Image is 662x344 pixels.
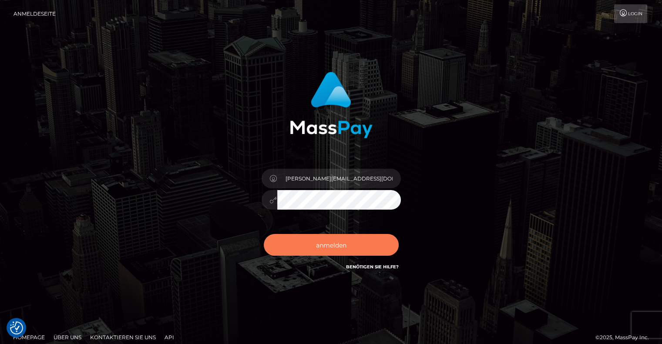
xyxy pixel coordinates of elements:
[87,331,159,344] a: Kontaktieren Sie uns
[600,334,649,341] font: 2025, MassPay Inc.
[161,331,178,344] a: API
[346,264,399,270] a: Benötigen Sie Hilfe?
[54,334,81,341] font: Über uns
[10,331,48,344] a: Homepage
[595,334,600,341] font: ©
[13,4,56,23] a: Anmeldeseite
[614,4,647,23] a: Login
[10,321,23,334] button: Einwilligungspräferenzen
[628,11,642,17] font: Login
[316,241,346,249] font: anmelden
[90,334,156,341] font: Kontaktieren Sie uns
[290,72,373,138] img: MassPay-Anmeldung
[13,334,45,341] font: Homepage
[10,321,23,334] img: Zustimmungsschaltfläche erneut aufrufen
[165,334,174,341] font: API
[13,10,56,17] font: Anmeldeseite
[277,169,401,188] input: Benutzername...
[50,331,85,344] a: Über uns
[264,234,399,256] button: anmelden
